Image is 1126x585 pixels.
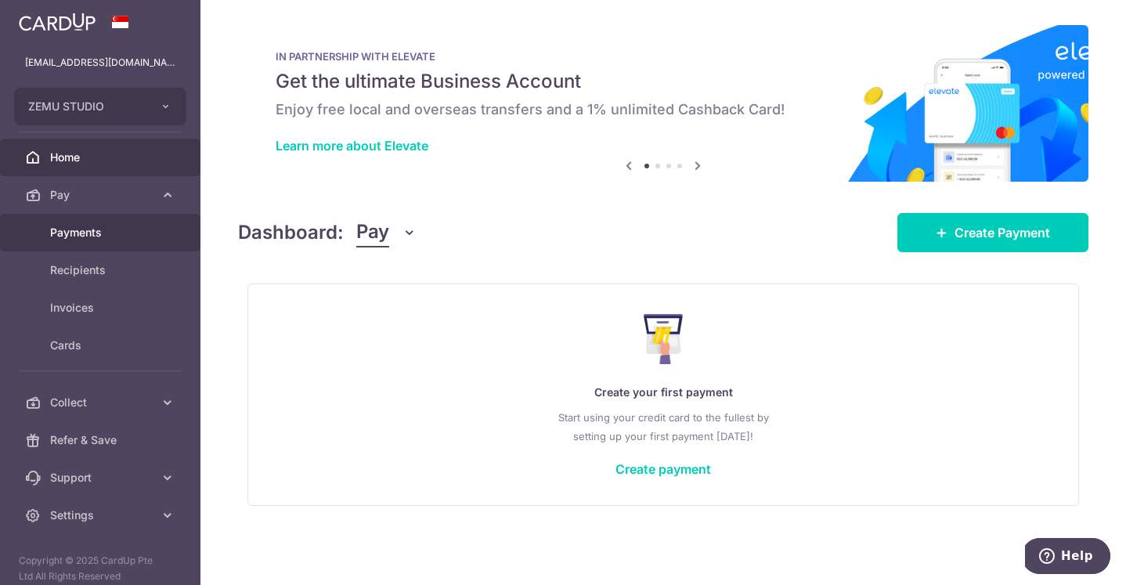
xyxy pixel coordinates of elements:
[276,138,428,153] a: Learn more about Elevate
[50,338,153,353] span: Cards
[238,25,1088,182] img: Renovation banner
[50,225,153,240] span: Payments
[14,88,186,125] button: ZEMU STUDIO
[50,470,153,486] span: Support
[238,218,344,247] h4: Dashboard:
[25,55,175,70] p: [EMAIL_ADDRESS][DOMAIN_NAME]
[276,69,1051,94] h5: Get the ultimate Business Account
[955,223,1050,242] span: Create Payment
[50,262,153,278] span: Recipients
[276,100,1051,119] h6: Enjoy free local and overseas transfers and a 1% unlimited Cashback Card!
[644,314,684,364] img: Make Payment
[36,11,68,25] span: Help
[897,213,1088,252] a: Create Payment
[50,395,153,410] span: Collect
[50,150,153,165] span: Home
[28,99,144,114] span: ZEMU STUDIO
[280,408,1047,446] p: Start using your credit card to the fullest by setting up your first payment [DATE]!
[356,218,417,247] button: Pay
[280,383,1047,402] p: Create your first payment
[50,432,153,448] span: Refer & Save
[615,461,711,477] a: Create payment
[276,50,1051,63] p: IN PARTNERSHIP WITH ELEVATE
[50,507,153,523] span: Settings
[50,300,153,316] span: Invoices
[19,13,96,31] img: CardUp
[50,187,153,203] span: Pay
[1025,538,1110,577] iframe: Opens a widget where you can find more information
[356,218,389,247] span: Pay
